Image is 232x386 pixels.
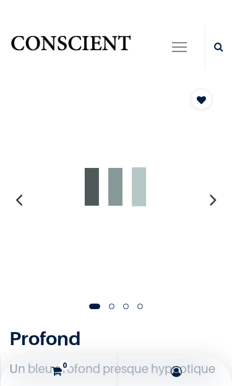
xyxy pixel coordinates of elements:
button: Add to wishlist [191,89,212,110]
sup: 0 [59,360,70,371]
span: Add to wishlist [197,95,206,105]
iframe: Tidio Chat [168,306,226,364]
h1: Profond [9,327,223,349]
a: 0 [4,355,114,386]
img: Conscient [9,30,132,63]
a: Logo of Conscient [9,30,132,63]
img: Product image [11,82,220,291]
